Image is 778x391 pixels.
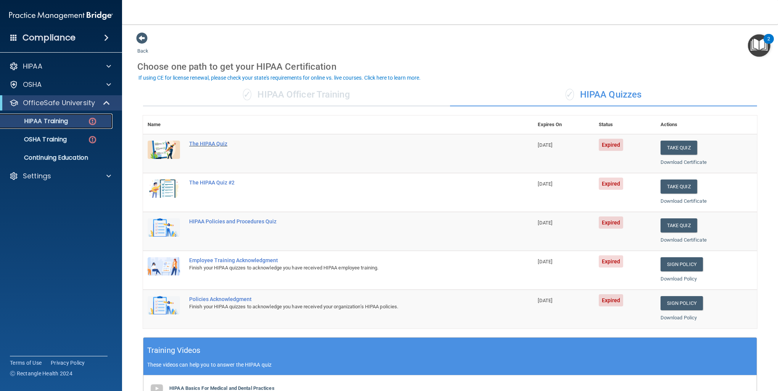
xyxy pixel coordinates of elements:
[599,255,624,268] span: Expired
[23,98,95,107] p: OfficeSafe University
[661,257,703,271] a: Sign Policy
[9,8,113,23] img: PMB logo
[137,39,148,54] a: Back
[243,89,251,100] span: ✓
[138,75,421,80] div: If using CE for license renewal, please check your state's requirements for online vs. live cours...
[189,302,495,311] div: Finish your HIPAA quizzes to acknowledge you have received your organization’s HIPAA policies.
[661,218,697,232] button: Take Quiz
[599,216,624,229] span: Expired
[9,62,111,71] a: HIPAA
[147,344,201,357] h5: Training Videos
[10,359,42,367] a: Terms of Use
[9,171,111,181] a: Settings
[538,259,552,264] span: [DATE]
[143,115,185,134] th: Name
[566,89,574,100] span: ✓
[189,218,495,224] div: HIPAA Policies and Procedures Quiz
[147,362,753,368] p: These videos can help you to answer the HIPAA quiz
[189,296,495,302] div: Policies Acknowledgment
[661,179,697,194] button: Take Quiz
[189,257,495,263] div: Employee Training Acknowledgment
[189,179,495,186] div: The HIPAA Quiz #2
[5,136,67,143] p: OSHA Training
[23,80,42,89] p: OSHA
[661,276,697,282] a: Download Policy
[661,141,697,155] button: Take Quiz
[88,135,97,144] img: danger-circle.6113f641.png
[661,198,707,204] a: Download Certificate
[51,359,85,367] a: Privacy Policy
[23,32,76,43] h4: Compliance
[661,315,697,320] a: Download Policy
[661,237,707,243] a: Download Certificate
[661,159,707,165] a: Download Certificate
[661,296,703,310] a: Sign Policy
[450,83,757,106] div: HIPAA Quizzes
[599,294,624,306] span: Expired
[137,74,422,82] button: If using CE for license renewal, please check your state's requirements for online vs. live cours...
[10,370,72,377] span: Ⓒ Rectangle Health 2024
[9,80,111,89] a: OSHA
[538,298,552,303] span: [DATE]
[538,220,552,226] span: [DATE]
[767,39,770,49] div: 2
[9,98,111,107] a: OfficeSafe University
[189,263,495,272] div: Finish your HIPAA quizzes to acknowledge you have received HIPAA employee training.
[5,117,68,125] p: HIPAA Training
[599,139,624,151] span: Expired
[143,83,450,106] div: HIPAA Officer Training
[656,115,757,134] th: Actions
[169,385,275,391] b: HIPAA Basics For Medical and Dental Practices
[88,117,97,126] img: danger-circle.6113f641.png
[5,154,109,162] p: Continuing Education
[538,142,552,148] span: [DATE]
[189,141,495,147] div: The HIPAA Quiz
[594,115,656,134] th: Status
[538,181,552,187] span: [DATE]
[599,178,624,190] span: Expired
[137,56,763,78] div: Choose one path to get your HIPAA Certification
[23,171,51,181] p: Settings
[748,34,770,57] button: Open Resource Center, 2 new notifications
[533,115,594,134] th: Expires On
[23,62,42,71] p: HIPAA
